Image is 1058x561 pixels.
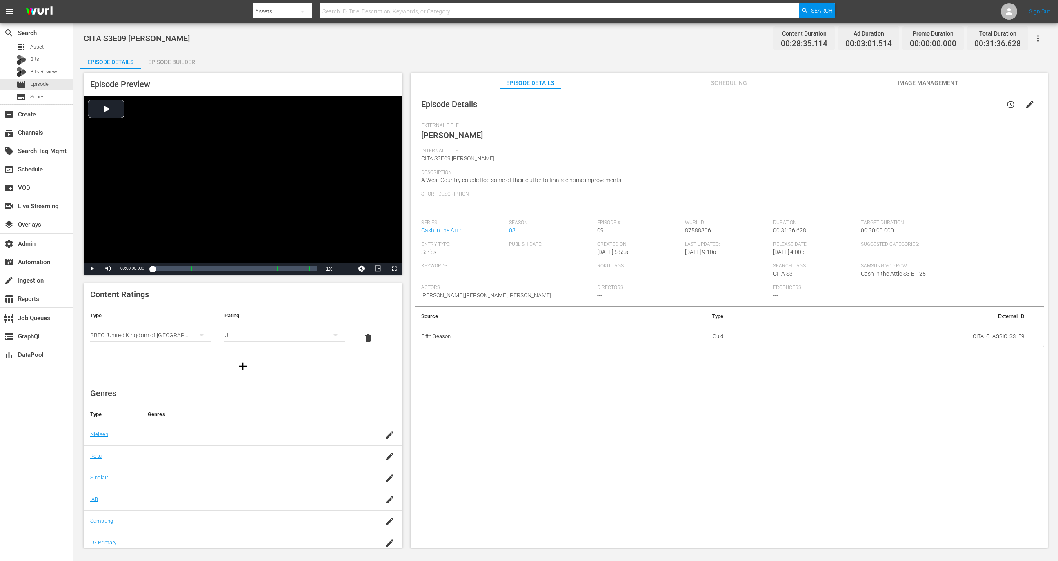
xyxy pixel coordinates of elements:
span: External Title [421,122,1033,129]
button: Jump To Time [353,263,370,275]
span: 00:00:00.000 [910,39,956,49]
a: LG Primary [90,539,116,545]
div: Video Player [84,96,402,275]
span: Asset [16,42,26,52]
span: --- [421,270,426,277]
span: Target Duration: [861,220,1033,226]
button: Search [799,3,835,18]
span: Ingestion [4,276,14,285]
span: Description [421,169,1033,176]
th: External ID [730,307,1031,326]
a: Sinclair [90,474,108,481]
span: Admin [4,239,14,249]
span: 00:31:36.628 [974,39,1021,49]
span: [DATE] 9:10a [685,249,716,255]
span: Publish Date: [509,241,593,248]
div: Bits Review [16,67,26,77]
td: Guid [614,326,730,347]
span: Internal Title [421,148,1033,154]
span: Genres [90,388,116,398]
th: Genres [141,405,367,424]
span: Asset [30,43,44,51]
span: Entry Type: [421,241,505,248]
span: Created On: [597,241,681,248]
span: Search Tag Mgmt [4,146,14,156]
button: Picture-in-Picture [370,263,386,275]
th: Type [84,306,218,325]
span: --- [597,270,602,277]
span: DataPool [4,350,14,360]
span: Series [421,249,436,255]
th: Fifth Season [415,326,614,347]
span: Keywords: [421,263,593,269]
span: Directors [597,285,769,291]
span: CITA S3E09 [PERSON_NAME] [421,155,494,162]
span: Image Management [897,78,958,88]
div: Ad Duration [845,28,892,39]
th: Type [614,307,730,326]
td: CITA_CLASSIC_S3_E9 [730,326,1031,347]
a: Samsung [90,518,113,524]
div: Content Duration [781,28,827,39]
span: Actors [421,285,593,291]
span: Automation [4,257,14,267]
span: Roku Tags: [597,263,769,269]
a: Cash in the Attic [421,227,462,234]
span: Overlays [4,220,14,229]
span: 87588306 [685,227,711,234]
button: delete [358,328,378,348]
span: [DATE] 5:55a [597,249,629,255]
span: menu [5,7,15,16]
span: --- [773,292,778,298]
span: Bits [30,55,39,63]
span: [DATE] 4:00p [773,249,805,255]
div: Promo Duration [910,28,956,39]
span: --- [861,249,866,255]
span: history [1005,100,1015,109]
span: Wurl ID: [685,220,769,226]
span: edit [1025,100,1035,109]
button: Play [84,263,100,275]
div: U [224,324,346,347]
th: Source [415,307,614,326]
span: Series [16,92,26,102]
span: Episode [16,80,26,89]
span: Reports [4,294,14,304]
span: Schedule [4,165,14,174]
div: Episode Details [80,52,141,72]
table: simple table [415,307,1044,347]
span: 09 [597,227,604,234]
span: 00:28:35.114 [781,39,827,49]
span: [PERSON_NAME],[PERSON_NAME],[PERSON_NAME] [421,292,551,298]
span: --- [421,198,426,205]
button: Mute [100,263,116,275]
span: Suggested Categories: [861,241,1033,248]
div: Episode Builder [141,52,202,72]
span: Episode Preview [90,79,150,89]
span: Job Queues [4,313,14,323]
span: Content Ratings [90,289,149,299]
span: Season: [509,220,593,226]
span: CITA S3 [773,270,793,277]
span: 00:00:00.000 [120,266,144,271]
div: BBFC (United Kingdom of [GEOGRAPHIC_DATA] and [GEOGRAPHIC_DATA]) [90,324,211,347]
span: Last Updated: [685,241,769,248]
span: Episode Details [500,78,561,88]
span: Series [30,93,45,101]
th: Rating [218,306,352,325]
span: Create [4,109,14,119]
span: Search [4,28,14,38]
a: IAB [90,496,98,502]
span: Short Description [421,191,1033,198]
a: Sign Out [1029,8,1050,15]
span: Duration: [773,220,857,226]
button: Episode Builder [141,52,202,69]
a: Roku [90,453,102,459]
span: [PERSON_NAME] [421,130,483,140]
span: 00:31:36.628 [773,227,806,234]
span: delete [363,333,373,343]
span: Channels [4,128,14,138]
button: Playback Rate [321,263,337,275]
div: Progress Bar [152,266,316,271]
span: --- [509,249,514,255]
